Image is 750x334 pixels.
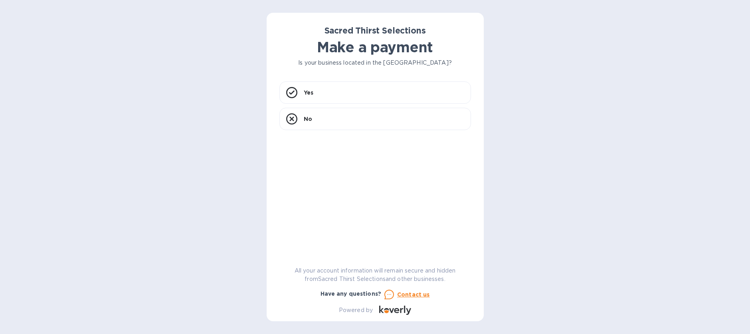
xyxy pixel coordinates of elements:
[279,59,471,67] p: Is your business located in the [GEOGRAPHIC_DATA]?
[279,39,471,55] h1: Make a payment
[304,115,312,123] p: No
[397,291,430,298] u: Contact us
[321,291,382,297] b: Have any questions?
[304,89,313,97] p: Yes
[325,26,426,36] b: Sacred Thirst Selections
[339,306,373,314] p: Powered by
[279,267,471,283] p: All your account information will remain secure and hidden from Sacred Thirst Selections and othe...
